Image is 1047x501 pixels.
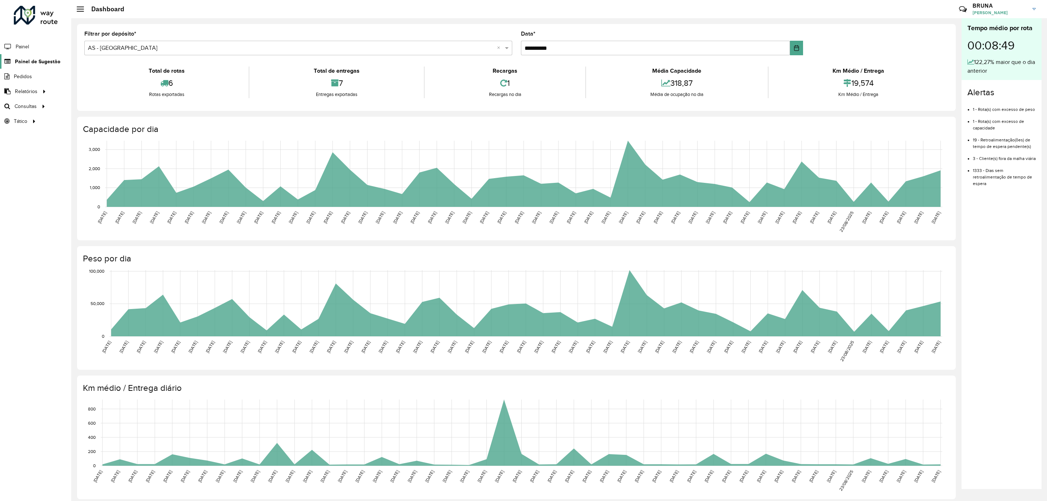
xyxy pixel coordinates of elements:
[389,469,400,483] text: [DATE]
[462,211,472,224] text: [DATE]
[251,67,422,75] div: Total de entregas
[251,91,422,98] div: Entregas exportadas
[550,340,561,354] text: [DATE]
[514,211,524,224] text: [DATE]
[86,91,247,98] div: Rotas exportadas
[809,211,819,224] text: [DATE]
[132,211,142,224] text: [DATE]
[392,211,403,224] text: [DATE]
[546,469,557,483] text: [DATE]
[184,211,194,224] text: [DATE]
[913,469,924,483] text: [DATE]
[459,469,470,483] text: [DATE]
[496,211,507,224] text: [DATE]
[83,124,948,135] h4: Capacidade por dia
[635,211,646,224] text: [DATE]
[343,340,354,354] text: [DATE]
[775,340,786,354] text: [DATE]
[426,75,583,91] div: 1
[619,340,630,354] text: [DATE]
[101,340,112,354] text: [DATE]
[320,469,330,483] text: [DATE]
[166,211,177,224] text: [DATE]
[497,44,503,52] span: Clear all
[810,340,820,354] text: [DATE]
[83,383,948,393] h4: Km médio / Entrega diário
[839,340,855,362] text: 23/08/2025
[689,340,699,354] text: [DATE]
[773,469,784,483] text: [DATE]
[931,340,941,354] text: [DATE]
[634,469,644,483] text: [DATE]
[251,75,422,91] div: 7
[15,58,60,65] span: Painel de Sugestão
[15,103,37,110] span: Consultas
[407,469,417,483] text: [DATE]
[826,211,837,224] text: [DATE]
[583,211,594,224] text: [DATE]
[790,41,803,55] button: Choose Date
[973,162,1036,187] li: 1333 - Dias sem retroalimentação de tempo de espera
[83,253,948,264] h4: Peso por dia
[205,340,215,354] text: [DATE]
[741,340,751,354] text: [DATE]
[309,340,319,354] text: [DATE]
[110,469,120,483] text: [DATE]
[973,150,1036,162] li: 3 - Cliente(s) fora da malha viária
[102,334,104,338] text: 0
[861,469,871,483] text: [DATE]
[931,211,941,224] text: [DATE]
[250,469,260,483] text: [DATE]
[322,211,333,224] text: [DATE]
[738,469,749,483] text: [DATE]
[618,211,629,224] text: [DATE]
[955,1,971,17] a: Contato Rápido
[581,469,592,483] text: [DATE]
[601,211,611,224] text: [DATE]
[721,469,731,483] text: [DATE]
[426,91,583,98] div: Recargas no dia
[566,211,576,224] text: [DATE]
[90,185,100,190] text: 1,000
[214,469,225,483] text: [DATE]
[973,113,1036,131] li: 1 - Rota(s) com excesso de capacidade
[395,340,405,354] text: [DATE]
[931,469,941,483] text: [DATE]
[91,301,104,306] text: 50,000
[896,340,907,354] text: [DATE]
[879,340,889,354] text: [DATE]
[84,5,124,13] h2: Dashboard
[637,340,647,354] text: [DATE]
[588,75,766,91] div: 318,87
[429,340,440,354] text: [DATE]
[170,340,181,354] text: [DATE]
[861,211,872,224] text: [DATE]
[89,166,100,171] text: 2,000
[305,211,316,224] text: [DATE]
[477,469,487,483] text: [DATE]
[654,340,665,354] text: [DATE]
[529,469,539,483] text: [DATE]
[424,469,435,483] text: [DATE]
[97,211,107,224] text: [DATE]
[838,469,854,492] text: 23/08/2025
[770,75,947,91] div: 19,574
[521,29,535,38] label: Data
[722,211,733,224] text: [DATE]
[686,469,697,483] text: [DATE]
[426,67,583,75] div: Recargas
[14,117,27,125] span: Tático
[791,211,802,224] text: [DATE]
[145,469,155,483] text: [DATE]
[442,469,452,483] text: [DATE]
[464,340,474,354] text: [DATE]
[302,469,313,483] text: [DATE]
[257,340,267,354] text: [DATE]
[494,469,505,483] text: [DATE]
[973,101,1036,113] li: 1 - Rota(s) com excesso de peso
[360,340,371,354] text: [DATE]
[197,469,208,483] text: [DATE]
[270,211,281,224] text: [DATE]
[770,91,947,98] div: Km Médio / Entrega
[878,211,889,224] text: [DATE]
